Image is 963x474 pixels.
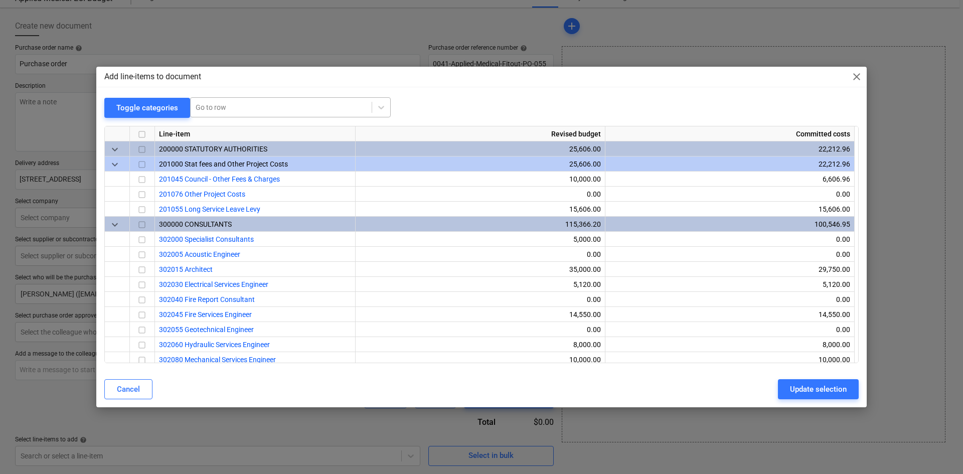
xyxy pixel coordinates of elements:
[360,156,601,172] div: 25,606.00
[609,292,850,307] div: 0.00
[360,352,601,367] div: 10,000.00
[851,71,863,83] span: close
[159,265,213,273] a: 302015 Architect
[360,322,601,337] div: 0.00
[609,202,850,217] div: 15,606.00
[159,356,276,364] a: 302080 Mechanical Services Engineer
[609,322,850,337] div: 0.00
[104,379,152,399] button: Cancel
[609,262,850,277] div: 29,750.00
[609,172,850,187] div: 6,606.96
[360,141,601,156] div: 25,606.00
[778,379,859,399] button: Update selection
[155,126,356,141] div: Line-item
[360,202,601,217] div: 15,606.00
[116,101,178,114] div: Toggle categories
[159,160,288,168] span: 201000 Stat fees and Other Project Costs
[609,247,850,262] div: 0.00
[159,250,240,258] a: 302005 Acoustic Engineer
[159,145,267,153] span: 200000 STATUTORY AUTHORITIES
[360,172,601,187] div: 10,000.00
[360,307,601,322] div: 14,550.00
[159,326,254,334] a: 302055 Geotechnical Engineer
[360,292,601,307] div: 0.00
[360,247,601,262] div: 0.00
[159,295,255,303] a: 302040 Fire Report Consultant
[117,383,140,396] div: Cancel
[159,235,254,243] a: 302000 Specialist Consultants
[360,262,601,277] div: 35,000.00
[159,220,232,228] span: 300000 CONSULTANTS
[609,232,850,247] div: 0.00
[360,187,601,202] div: 0.00
[159,280,268,288] a: 302030 Electrical Services Engineer
[360,232,601,247] div: 5,000.00
[109,143,121,155] span: keyboard_arrow_down
[104,71,201,83] p: Add line-items to document
[609,277,850,292] div: 5,120.00
[360,217,601,232] div: 115,366.20
[609,307,850,322] div: 14,550.00
[159,341,270,349] a: 302060 Hydraulic Services Engineer
[159,175,280,183] a: 201045 Council - Other Fees & Charges
[605,126,855,141] div: Committed costs
[790,383,847,396] div: Update selection
[109,159,121,171] span: keyboard_arrow_down
[109,219,121,231] span: keyboard_arrow_down
[356,126,605,141] div: Revised budget
[609,187,850,202] div: 0.00
[609,337,850,352] div: 8,000.00
[360,277,601,292] div: 5,120.00
[913,426,963,474] iframe: Chat Widget
[104,98,190,118] button: Toggle categories
[159,205,260,213] a: 201055 Long Service Leave Levy
[609,156,850,172] div: 22,212.96
[609,141,850,156] div: 22,212.96
[609,352,850,367] div: 10,000.00
[159,190,245,198] a: 201076 Other Project Costs
[159,310,252,319] a: 302045 Fire Services Engineer
[609,217,850,232] div: 100,546.95
[360,337,601,352] div: 8,000.00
